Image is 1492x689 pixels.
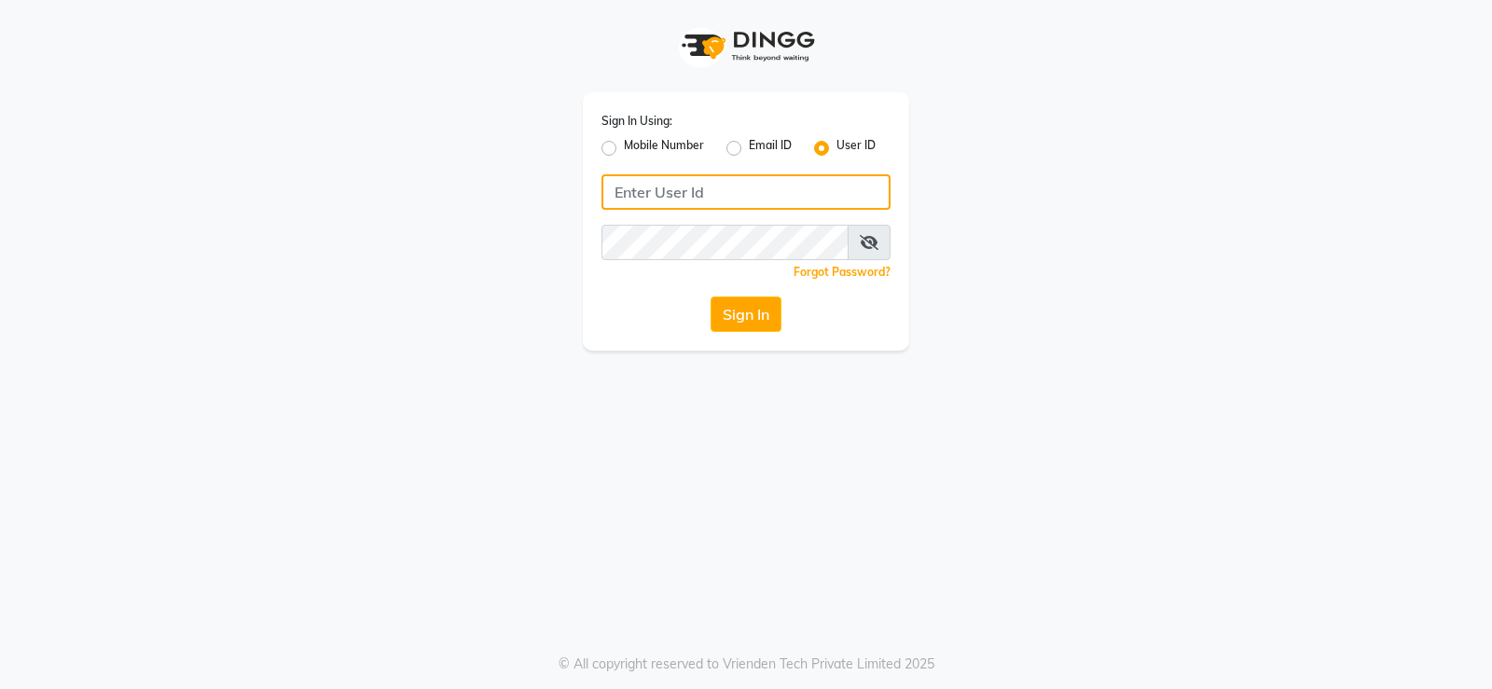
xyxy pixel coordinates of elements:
[671,19,821,74] img: logo1.svg
[749,137,792,159] label: Email ID
[836,137,876,159] label: User ID
[794,265,891,279] a: Forgot Password?
[601,174,891,210] input: Username
[601,225,849,260] input: Username
[601,113,672,130] label: Sign In Using:
[624,137,704,159] label: Mobile Number
[711,296,781,332] button: Sign In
